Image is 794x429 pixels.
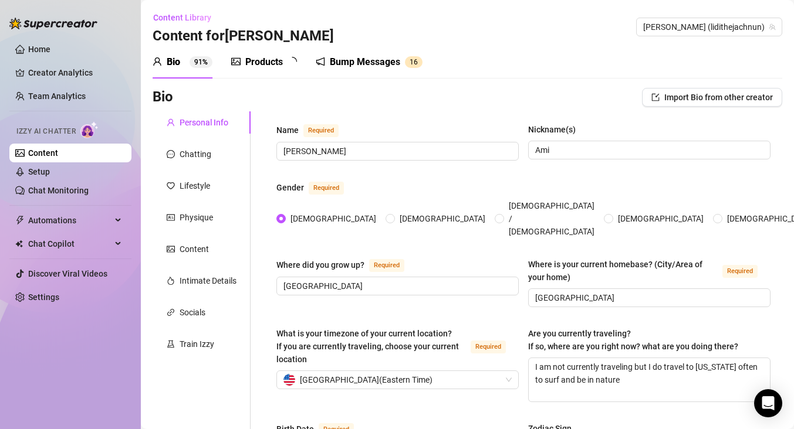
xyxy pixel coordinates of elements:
[28,292,59,302] a: Settings
[153,13,211,22] span: Content Library
[153,57,162,66] span: user
[153,8,221,27] button: Content Library
[643,18,775,36] span: Amanda (lidithejachnun)
[754,389,782,417] div: Open Intercom Messenger
[180,338,214,350] div: Train Izzy
[167,308,175,316] span: link
[153,88,173,107] h3: Bio
[167,245,175,253] span: picture
[28,45,50,54] a: Home
[180,243,209,256] div: Content
[276,124,299,137] div: Name
[16,126,76,137] span: Izzy AI Chatter
[283,145,509,158] input: Name
[276,258,417,272] label: Where did you grow up?
[28,186,89,195] a: Chat Monitoring
[167,55,180,69] div: Bio
[288,57,297,66] span: loading
[528,123,584,136] label: Nickname(s)
[167,118,175,127] span: user
[231,57,241,66] span: picture
[471,341,506,353] span: Required
[330,55,400,69] div: Bump Messages
[283,374,295,386] img: us
[528,258,718,284] div: Where is your current homebase? (City/Area of your home)
[414,58,418,66] span: 6
[642,88,782,107] button: Import Bio from other creator
[167,213,175,222] span: idcard
[180,211,213,224] div: Physique
[245,55,283,69] div: Products
[15,216,25,225] span: thunderbolt
[309,182,344,195] span: Required
[180,274,236,287] div: Intimate Details
[504,199,599,238] span: [DEMOGRAPHIC_DATA] / [DEMOGRAPHIC_DATA]
[369,259,404,272] span: Required
[28,167,50,176] a: Setup
[153,27,334,46] h3: Content for [PERSON_NAME]
[528,123,576,136] div: Nickname(s)
[529,358,770,401] textarea: I am not currently traveling but I do travel to [US_STATE] often to surf and be in nature
[15,240,23,248] img: Chat Copilot
[167,150,175,158] span: message
[664,93,773,102] span: Import Bio from other creator
[395,212,490,225] span: [DEMOGRAPHIC_DATA]
[528,258,771,284] label: Where is your current homebase? (City/Area of your home)
[651,93,660,101] span: import
[80,121,99,138] img: AI Chatter
[410,58,414,66] span: 1
[276,329,459,364] span: What is your timezone of your current location? If you are currently traveling, choose your curre...
[722,265,758,278] span: Required
[28,234,112,253] span: Chat Copilot
[167,182,175,190] span: heart
[28,148,58,158] a: Content
[303,124,339,137] span: Required
[316,57,325,66] span: notification
[28,269,107,278] a: Discover Viral Videos
[300,371,433,389] span: [GEOGRAPHIC_DATA] ( Eastern Time )
[276,181,304,194] div: Gender
[535,291,761,304] input: Where is your current homebase? (City/Area of your home)
[190,56,212,68] sup: 91%
[180,306,205,319] div: Socials
[528,329,738,351] span: Are you currently traveling? If so, where are you right now? what are you doing there?
[276,181,357,195] label: Gender
[180,116,228,129] div: Personal Info
[535,144,761,156] input: Nickname(s)
[180,179,210,192] div: Lifestyle
[405,56,423,68] sup: 16
[283,280,509,292] input: Where did you grow up?
[167,340,175,348] span: experiment
[286,212,381,225] span: [DEMOGRAPHIC_DATA]
[28,211,112,230] span: Automations
[180,148,211,161] div: Chatting
[9,18,97,29] img: logo-BBDzfeDw.svg
[28,91,86,101] a: Team Analytics
[276,258,364,271] div: Where did you grow up?
[28,63,122,82] a: Creator Analytics
[613,212,708,225] span: [DEMOGRAPHIC_DATA]
[276,123,352,137] label: Name
[167,277,175,285] span: fire
[769,23,776,30] span: team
